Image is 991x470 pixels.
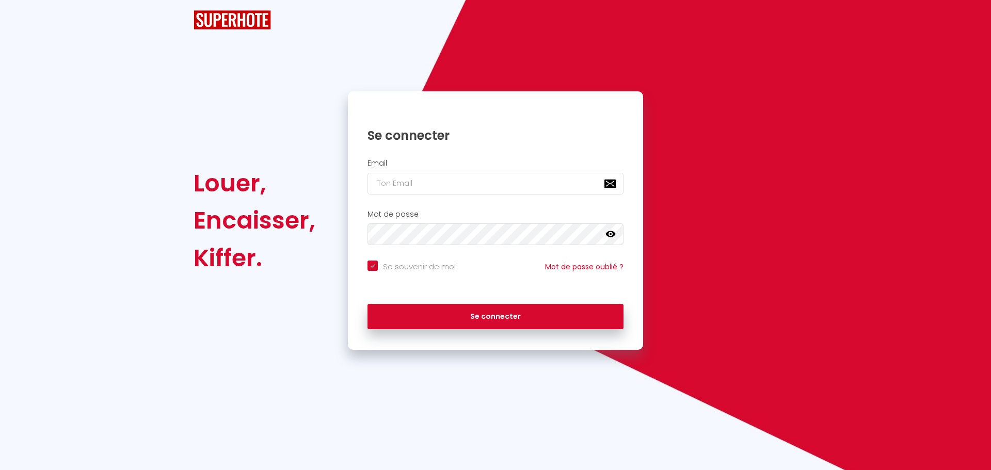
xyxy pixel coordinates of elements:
[545,262,624,272] a: Mot de passe oublié ?
[367,173,624,195] input: Ton Email
[367,159,624,168] h2: Email
[194,165,315,202] div: Louer,
[367,127,624,143] h1: Se connecter
[194,10,271,29] img: SuperHote logo
[367,210,624,219] h2: Mot de passe
[367,304,624,330] button: Se connecter
[194,239,315,277] div: Kiffer.
[194,202,315,239] div: Encaisser,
